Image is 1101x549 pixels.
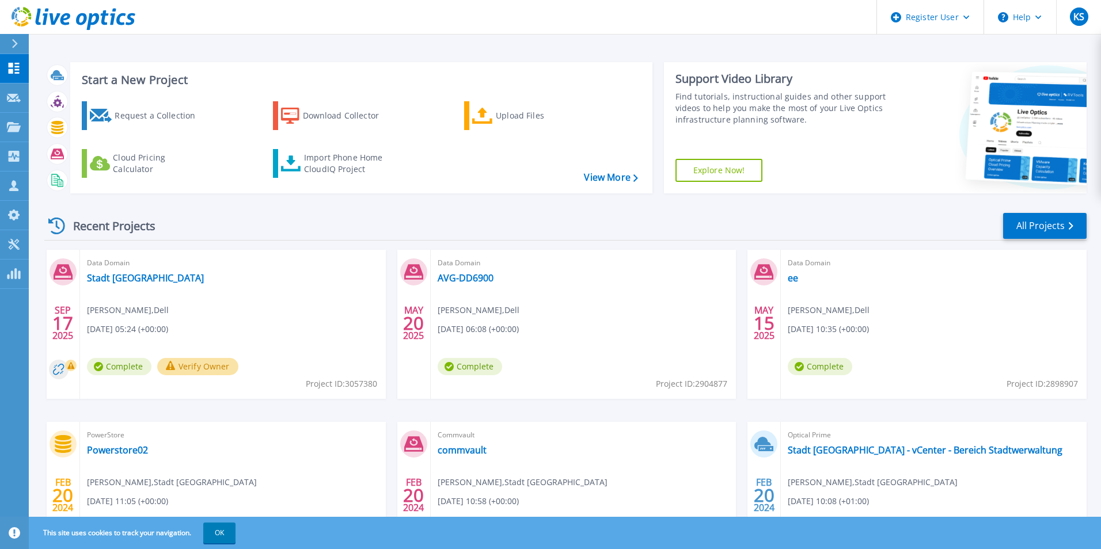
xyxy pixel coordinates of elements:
[496,104,588,127] div: Upload Files
[87,323,168,335] span: [DATE] 05:24 (+00:00)
[87,429,379,441] span: PowerStore
[52,490,73,500] span: 20
[675,91,891,125] div: Find tutorials, instructional guides and other support videos to help you make the most of your L...
[82,74,637,86] h3: Start a New Project
[788,495,869,508] span: [DATE] 10:08 (+01:00)
[87,358,151,375] span: Complete
[87,272,204,284] a: Stadt [GEOGRAPHIC_DATA]
[438,444,487,456] a: commvault
[403,318,424,328] span: 20
[1073,12,1084,21] span: KS
[32,523,236,543] span: This site uses cookies to track your navigation.
[788,429,1080,441] span: Optical Prime
[464,101,593,130] a: Upload Files
[115,104,207,127] div: Request a Collection
[754,490,775,500] span: 20
[44,212,171,240] div: Recent Projects
[403,474,424,516] div: FEB 2024
[52,318,73,328] span: 17
[306,378,377,390] span: Project ID: 3057380
[82,101,210,130] a: Request a Collection
[403,302,424,344] div: MAY 2025
[87,495,168,508] span: [DATE] 11:05 (+00:00)
[438,304,519,317] span: [PERSON_NAME] , Dell
[438,323,519,335] span: [DATE] 06:08 (+00:00)
[438,272,493,284] a: AVG-DD6900
[788,257,1080,269] span: Data Domain
[438,429,730,441] span: Commvault
[1007,378,1078,390] span: Project ID: 2898907
[157,358,238,375] button: Verify Owner
[788,323,869,335] span: [DATE] 10:35 (+00:00)
[753,474,775,516] div: FEB 2024
[273,101,401,130] a: Download Collector
[1003,213,1087,239] a: All Projects
[656,378,727,390] span: Project ID: 2904877
[438,257,730,269] span: Data Domain
[754,318,775,328] span: 15
[788,476,958,489] span: [PERSON_NAME] , Stadt [GEOGRAPHIC_DATA]
[87,304,169,317] span: [PERSON_NAME] , Dell
[304,152,394,175] div: Import Phone Home CloudIQ Project
[675,71,891,86] div: Support Video Library
[82,149,210,178] a: Cloud Pricing Calculator
[788,444,1062,456] a: Stadt [GEOGRAPHIC_DATA] - vCenter - Bereich Stadtwerwaltung
[52,474,74,516] div: FEB 2024
[438,358,502,375] span: Complete
[438,476,608,489] span: [PERSON_NAME] , Stadt [GEOGRAPHIC_DATA]
[87,476,257,489] span: [PERSON_NAME] , Stadt [GEOGRAPHIC_DATA]
[438,495,519,508] span: [DATE] 10:58 (+00:00)
[403,490,424,500] span: 20
[113,152,205,175] div: Cloud Pricing Calculator
[788,358,852,375] span: Complete
[788,272,798,284] a: ee
[303,104,395,127] div: Download Collector
[753,302,775,344] div: MAY 2025
[584,172,637,183] a: View More
[675,159,763,182] a: Explore Now!
[87,257,379,269] span: Data Domain
[52,302,74,344] div: SEP 2025
[788,304,870,317] span: [PERSON_NAME] , Dell
[203,523,236,543] button: OK
[87,444,148,456] a: Powerstore02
